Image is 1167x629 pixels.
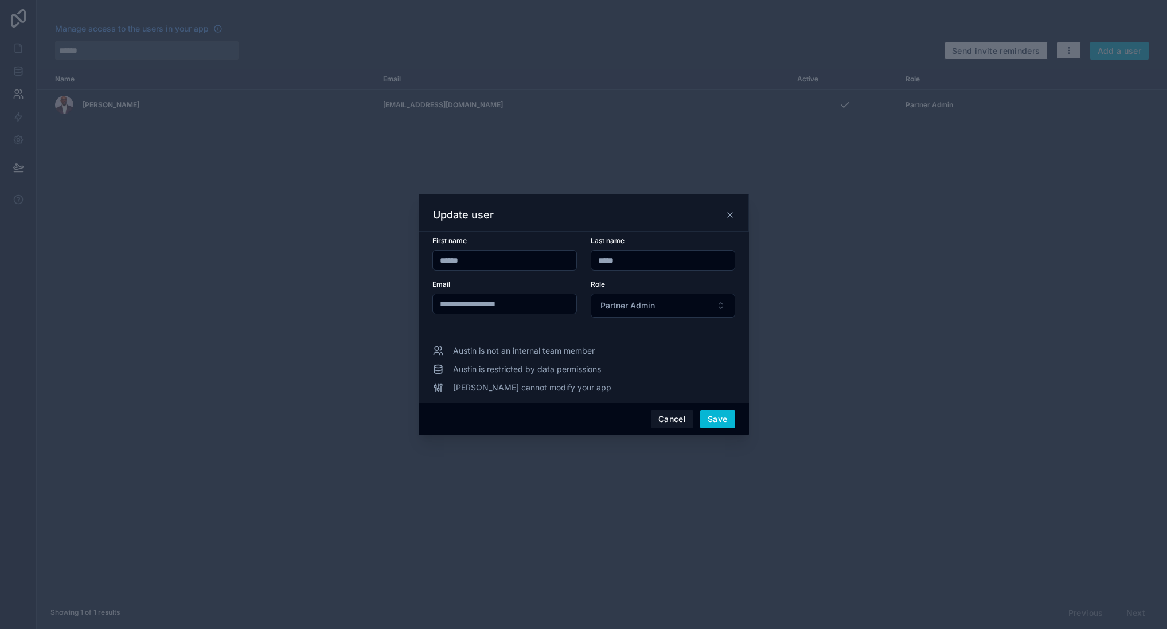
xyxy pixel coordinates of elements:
[591,236,625,245] span: Last name
[600,300,655,311] span: Partner Admin
[453,345,595,357] span: Austin is not an internal team member
[700,410,735,428] button: Save
[591,280,605,288] span: Role
[433,208,494,222] h3: Update user
[591,294,735,318] button: Select Button
[453,382,611,393] span: [PERSON_NAME] cannot modify your app
[651,410,693,428] button: Cancel
[453,364,601,375] span: Austin is restricted by data permissions
[432,280,450,288] span: Email
[432,236,467,245] span: First name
